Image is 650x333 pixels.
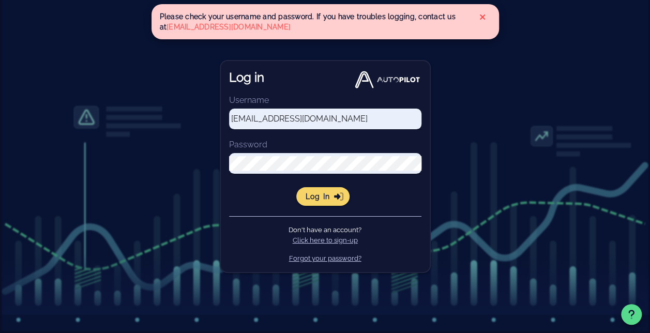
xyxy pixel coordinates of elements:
[293,236,358,244] a: Click here to sign-up
[305,192,341,201] span: Log in
[229,140,267,149] label: Password
[289,254,361,262] a: Forgot your password?
[621,304,642,325] button: Support
[296,187,350,206] button: Log in
[167,23,291,31] strong: [EMAIL_ADDRESS][DOMAIN_NAME]
[478,11,487,22] button: Close Notification
[160,12,456,31] span: Please check your username and password. If you have troubles logging, contact us at
[353,69,421,90] img: Autopilot
[229,225,421,245] p: Don't have an account?
[229,95,269,105] label: Username
[160,12,456,31] a: Please check your username and password. If you have troubles logging, contact us at[EMAIL_ADDRES...
[229,69,264,86] h1: Log in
